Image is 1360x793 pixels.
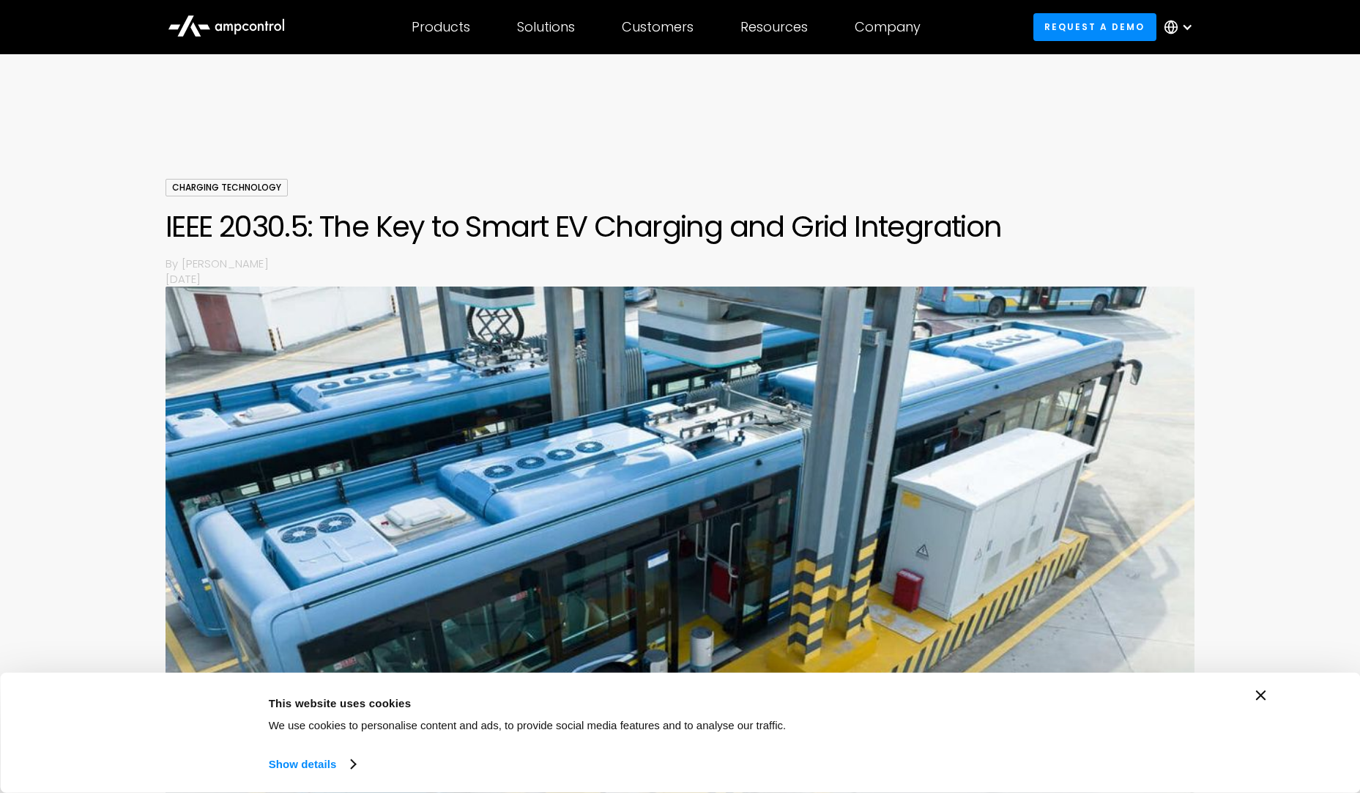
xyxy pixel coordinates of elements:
[166,179,288,196] div: Charging Technology
[269,719,787,731] span: We use cookies to personalise content and ads, to provide social media features and to analyse ou...
[1033,13,1156,40] a: Request a demo
[1256,690,1266,701] button: Close banner
[269,753,355,775] a: Show details
[855,19,921,35] div: Company
[412,19,470,35] div: Products
[166,256,182,271] p: By
[1019,690,1229,733] button: Okay
[517,19,575,35] div: Solutions
[182,256,1194,271] p: [PERSON_NAME]
[622,19,694,35] div: Customers
[740,19,808,35] div: Resources
[166,271,1195,287] p: [DATE]
[166,209,1195,244] h1: IEEE 2030.5: The Key to Smart EV Charging and Grid Integration
[269,694,986,712] div: This website uses cookies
